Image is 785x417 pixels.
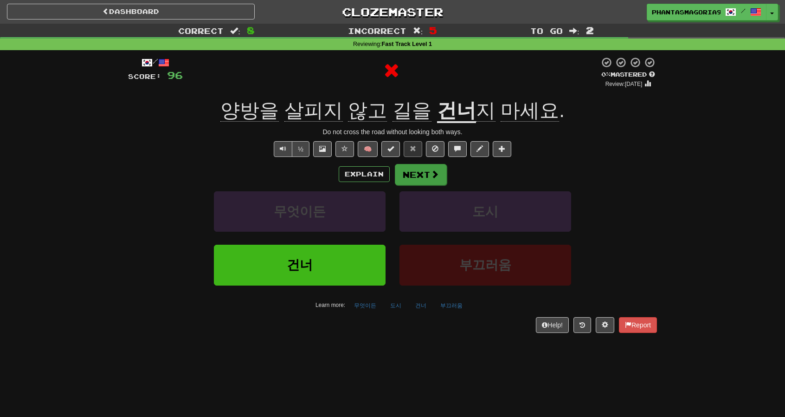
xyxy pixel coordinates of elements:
[348,26,406,35] span: Incorrect
[274,141,292,157] button: Play sentence audio (ctl+space)
[7,4,255,20] a: Dashboard
[410,299,431,313] button: 건너
[472,204,498,219] span: 도시
[476,99,495,122] span: 지
[448,141,467,157] button: Discuss sentence (alt+u)
[284,99,343,122] span: 살피지
[128,57,183,68] div: /
[385,299,406,313] button: 도시
[569,27,579,35] span: :
[647,4,766,20] a: Phantasmagoria92 /
[470,141,489,157] button: Edit sentence (alt+d)
[476,99,565,122] span: .
[349,299,381,313] button: 무엇이든
[652,8,721,16] span: Phantasmagoria92
[335,141,354,157] button: Favorite sentence (alt+f)
[426,141,444,157] button: Ignore sentence (alt+i)
[292,141,309,157] button: ½
[399,245,571,285] button: 부끄러움
[230,27,240,35] span: :
[530,26,563,35] span: To go
[429,25,437,36] span: 5
[437,99,476,123] u: 건너
[381,141,400,157] button: Set this sentence to 100% Mastered (alt+m)
[459,258,511,272] span: 부끄러움
[178,26,224,35] span: Correct
[128,72,161,80] span: Score:
[272,141,309,157] div: Text-to-speech controls
[404,141,422,157] button: Reset to 0% Mastered (alt+r)
[274,204,326,219] span: 무엇이든
[619,317,657,333] button: Report
[313,141,332,157] button: Show image (alt+x)
[214,245,386,285] button: 건너
[413,27,423,35] span: :
[741,7,746,14] span: /
[501,99,559,122] span: 마세요
[399,191,571,232] button: 도시
[348,99,387,122] span: 않고
[128,127,657,137] div: Do not cross the road without looking both ways.
[358,141,378,157] button: 🧠
[247,25,255,36] span: 8
[599,71,657,79] div: Mastered
[382,41,432,47] strong: Fast Track Level 1
[214,191,386,232] button: 무엇이든
[601,71,611,78] span: 0 %
[605,81,643,87] small: Review: [DATE]
[339,166,390,182] button: Explain
[287,258,313,272] span: 건너
[573,317,591,333] button: Round history (alt+y)
[536,317,569,333] button: Help!
[315,302,345,308] small: Learn more:
[586,25,594,36] span: 2
[392,99,431,122] span: 길을
[435,299,468,313] button: 부끄러움
[269,4,516,20] a: Clozemaster
[220,99,279,122] span: 양방을
[493,141,511,157] button: Add to collection (alt+a)
[167,69,183,81] span: 96
[395,164,447,185] button: Next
